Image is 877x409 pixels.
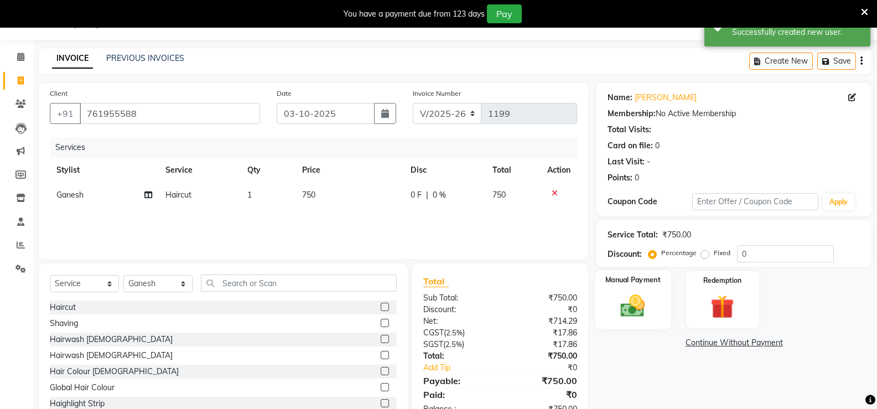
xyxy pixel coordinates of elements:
[415,362,515,374] a: Add Tip
[608,124,651,136] div: Total Visits:
[541,158,577,183] th: Action
[241,158,295,183] th: Qty
[608,156,645,168] div: Last Visit:
[608,196,692,208] div: Coupon Code
[50,334,173,345] div: Hairwash [DEMOGRAPHIC_DATA]
[635,172,639,184] div: 0
[415,388,500,401] div: Paid:
[423,339,443,349] span: SGST
[50,89,68,99] label: Client
[703,292,741,322] img: _gift.svg
[423,276,449,287] span: Total
[277,89,292,99] label: Date
[714,248,730,258] label: Fixed
[608,108,860,120] div: No Active Membership
[50,158,159,183] th: Stylist
[50,318,78,329] div: Shaving
[165,190,191,200] span: Haircut
[52,49,93,69] a: INVOICE
[749,53,813,70] button: Create New
[500,388,585,401] div: ₹0
[635,92,697,103] a: [PERSON_NAME]
[51,137,585,158] div: Services
[50,103,81,124] button: +91
[500,339,585,350] div: ₹17.86
[426,189,428,201] span: |
[50,366,179,377] div: Hair Colour [DEMOGRAPHIC_DATA]
[445,340,462,349] span: 2.5%
[487,4,522,23] button: Pay
[50,302,76,313] div: Haircut
[50,350,173,361] div: Hairwash [DEMOGRAPHIC_DATA]
[823,194,854,210] button: Apply
[661,248,697,258] label: Percentage
[692,193,818,210] input: Enter Offer / Coupon Code
[415,315,500,327] div: Net:
[599,337,869,349] a: Continue Without Payment
[608,229,658,241] div: Service Total:
[608,108,656,120] div: Membership:
[413,89,461,99] label: Invoice Number
[106,53,184,63] a: PREVIOUS INVOICES
[500,374,585,387] div: ₹750.00
[433,189,446,201] span: 0 %
[817,53,856,70] button: Save
[608,140,653,152] div: Card on file:
[411,189,422,201] span: 0 F
[159,158,241,183] th: Service
[486,158,541,183] th: Total
[56,190,84,200] span: Ganesh
[415,339,500,350] div: ( )
[295,158,404,183] th: Price
[415,304,500,315] div: Discount:
[415,292,500,304] div: Sub Total:
[605,275,661,285] label: Manual Payment
[415,327,500,339] div: ( )
[608,248,642,260] div: Discount:
[732,27,862,38] div: Successfully created new user.
[80,103,260,124] input: Search by Name/Mobile/Email/Code
[500,315,585,327] div: ₹714.29
[302,190,315,200] span: 750
[662,229,691,241] div: ₹750.00
[344,8,485,20] div: You have a payment due from 123 days
[608,92,632,103] div: Name:
[415,374,500,387] div: Payable:
[613,292,652,320] img: _cash.svg
[500,292,585,304] div: ₹750.00
[201,275,397,292] input: Search or Scan
[415,350,500,362] div: Total:
[655,140,660,152] div: 0
[703,276,741,286] label: Redemption
[647,156,650,168] div: -
[404,158,486,183] th: Disc
[500,350,585,362] div: ₹750.00
[492,190,506,200] span: 750
[446,328,463,337] span: 2.5%
[515,362,585,374] div: ₹0
[500,304,585,315] div: ₹0
[247,190,252,200] span: 1
[50,382,115,394] div: Global Hair Colour
[608,172,632,184] div: Points:
[500,327,585,339] div: ₹17.86
[423,328,444,338] span: CGST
